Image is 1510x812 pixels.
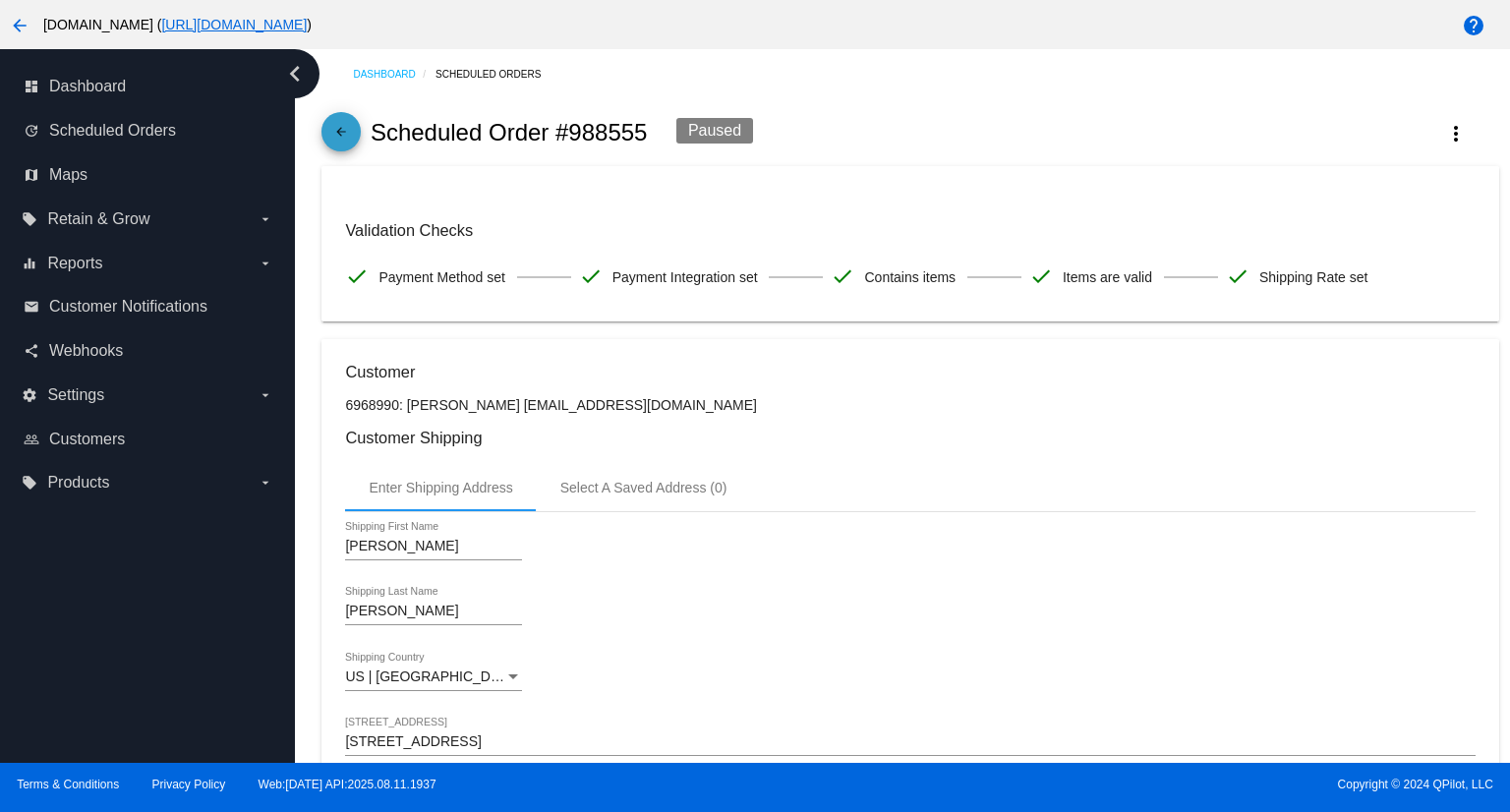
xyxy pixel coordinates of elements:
div: Enter Shipping Address [369,480,512,495]
mat-icon: arrow_back [329,125,353,148]
mat-icon: check [831,264,854,288]
a: [URL][DOMAIN_NAME] [161,17,307,32]
i: arrow_drop_down [258,256,273,271]
span: Contains items [864,257,956,298]
span: Retain & Grow [47,210,149,228]
i: chevron_left [279,58,311,89]
mat-icon: check [1029,264,1053,288]
span: Payment Method set [378,257,504,298]
span: Copyright © 2024 QPilot, LLC [772,778,1493,791]
i: arrow_drop_down [258,211,273,227]
mat-icon: check [345,264,369,288]
span: [DOMAIN_NAME] ( ) [43,17,312,32]
a: Scheduled Orders [436,59,558,89]
span: Payment Integration set [612,257,758,298]
mat-icon: help [1462,14,1485,37]
a: dashboard Dashboard [24,71,273,102]
span: Items are valid [1063,257,1152,298]
a: map Maps [24,159,273,191]
span: US | [GEOGRAPHIC_DATA] [345,668,519,684]
h3: Customer [345,363,1475,381]
span: Maps [49,166,87,184]
span: Products [47,474,109,492]
a: email Customer Notifications [24,291,273,322]
mat-icon: check [1226,264,1249,288]
a: Privacy Policy [152,778,226,791]
i: arrow_drop_down [258,475,273,491]
i: local_offer [22,475,37,491]
div: Select A Saved Address (0) [560,480,727,495]
i: arrow_drop_down [258,387,273,403]
i: people_outline [24,432,39,447]
a: share Webhooks [24,335,273,367]
a: people_outline Customers [24,424,273,455]
h3: Validation Checks [345,221,1475,240]
span: Customer Notifications [49,298,207,316]
a: update Scheduled Orders [24,115,273,146]
span: Dashboard [49,78,126,95]
i: map [24,167,39,183]
input: Shipping Street 1 [345,734,1475,750]
i: update [24,123,39,139]
h2: Scheduled Order #988555 [371,119,648,146]
span: Customers [49,431,125,448]
i: settings [22,387,37,403]
i: equalizer [22,256,37,271]
i: share [24,343,39,359]
span: Settings [47,386,104,404]
i: local_offer [22,211,37,227]
mat-select: Shipping Country [345,669,522,685]
i: email [24,299,39,315]
a: Dashboard [353,59,436,89]
div: Paused [676,118,753,144]
i: dashboard [24,79,39,94]
a: Terms & Conditions [17,778,119,791]
span: Reports [47,255,102,272]
h3: Customer Shipping [345,429,1475,447]
input: Shipping Last Name [345,604,522,619]
mat-icon: arrow_back [8,14,31,37]
mat-icon: more_vert [1444,122,1468,145]
mat-icon: check [579,264,603,288]
a: Web:[DATE] API:2025.08.11.1937 [259,778,436,791]
input: Shipping First Name [345,539,522,554]
span: Webhooks [49,342,123,360]
p: 6968990: [PERSON_NAME] [EMAIL_ADDRESS][DOMAIN_NAME] [345,397,1475,413]
span: Scheduled Orders [49,122,176,140]
span: Shipping Rate set [1259,257,1368,298]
